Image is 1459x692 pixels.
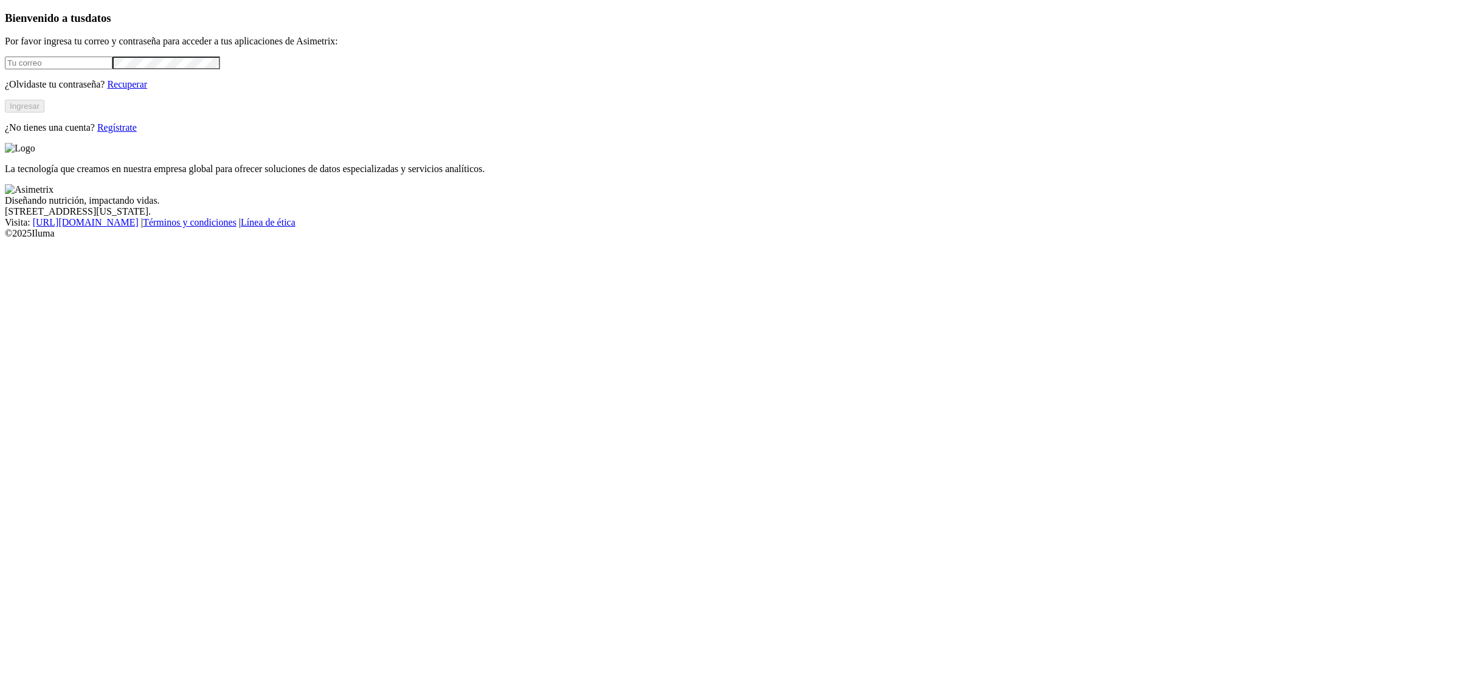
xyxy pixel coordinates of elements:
[5,143,35,154] img: Logo
[5,57,112,69] input: Tu correo
[97,122,137,133] a: Regístrate
[5,12,1454,25] h3: Bienvenido a tus
[143,217,236,227] a: Términos y condiciones
[85,12,111,24] span: datos
[5,228,1454,239] div: © 2025 Iluma
[107,79,147,89] a: Recuperar
[5,206,1454,217] div: [STREET_ADDRESS][US_STATE].
[5,164,1454,175] p: La tecnología que creamos en nuestra empresa global para ofrecer soluciones de datos especializad...
[5,184,53,195] img: Asimetrix
[241,217,295,227] a: Línea de ética
[5,36,1454,47] p: Por favor ingresa tu correo y contraseña para acceder a tus aplicaciones de Asimetrix:
[5,122,1454,133] p: ¿No tienes una cuenta?
[5,195,1454,206] div: Diseñando nutrición, impactando vidas.
[5,100,44,112] button: Ingresar
[5,79,1454,90] p: ¿Olvidaste tu contraseña?
[33,217,139,227] a: [URL][DOMAIN_NAME]
[5,217,1454,228] div: Visita : | |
